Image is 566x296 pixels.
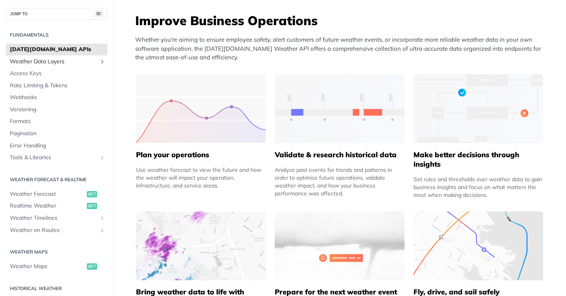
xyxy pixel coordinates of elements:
span: Versioning [10,106,105,114]
img: 13d7ca0-group-496-2.svg [275,74,404,143]
h2: Weather Maps [6,248,107,256]
img: 4463876-group-4982x.svg [136,211,266,280]
span: Access Keys [10,70,105,77]
span: Realtime Weather [10,202,85,210]
span: Weather Timelines [10,214,97,222]
div: Set rules and thresholds over weather data to gain business insights and focus on what matters th... [413,175,543,199]
span: Weather Forecast [10,190,85,198]
a: Formats [6,116,107,127]
span: Tools & Libraries [10,154,97,162]
a: Versioning [6,104,107,116]
a: Rate Limiting & Tokens [6,80,107,92]
span: Error Handling [10,142,105,150]
h2: Weather Forecast & realtime [6,176,107,183]
a: Realtime Weatherget [6,200,107,212]
button: JUMP TO⌘/ [6,8,107,20]
span: Formats [10,118,105,125]
span: Webhooks [10,94,105,101]
a: Weather on RoutesShow subpages for Weather on Routes [6,224,107,236]
img: 2c0a313-group-496-12x.svg [275,211,404,280]
h5: Plan your operations [136,150,266,160]
a: Error Handling [6,140,107,152]
button: Show subpages for Weather Timelines [99,215,105,221]
span: get [87,203,97,209]
span: Weather Maps [10,263,85,270]
p: Whether you’re aiming to ensure employee safety, alert customers of future weather events, or inc... [135,35,548,62]
a: Tools & LibrariesShow subpages for Tools & Libraries [6,152,107,164]
a: Pagination [6,128,107,140]
a: [DATE][DOMAIN_NAME] APIs [6,44,107,55]
span: get [87,191,97,197]
button: Show subpages for Weather on Routes [99,227,105,233]
a: Webhooks [6,92,107,103]
a: Weather Data LayersShow subpages for Weather Data Layers [6,56,107,68]
span: Rate Limiting & Tokens [10,82,105,90]
span: Weather on Routes [10,226,97,234]
a: Access Keys [6,68,107,79]
img: 39565e8-group-4962x.svg [136,74,266,143]
div: Analyze past events for trends and patterns in order to optimize future operations, validate weat... [275,166,404,197]
h2: Historical Weather [6,285,107,292]
h5: Validate & research historical data [275,150,404,160]
a: Weather Mapsget [6,261,107,272]
div: Use weather forecast to view the future and how the weather will impact your operation, infrastru... [136,166,266,189]
button: Show subpages for Tools & Libraries [99,154,105,161]
img: 994b3d6-mask-group-32x.svg [413,211,543,280]
a: Weather Forecastget [6,188,107,200]
span: Weather Data Layers [10,58,97,66]
h3: Improve Business Operations [135,12,548,29]
h5: Make better decisions through insights [413,150,543,169]
img: a22d113-group-496-32x.svg [413,74,543,143]
span: [DATE][DOMAIN_NAME] APIs [10,46,105,53]
button: Show subpages for Weather Data Layers [99,59,105,65]
a: Weather TimelinesShow subpages for Weather Timelines [6,212,107,224]
h2: Fundamentals [6,31,107,39]
span: get [87,263,97,270]
span: ⌘/ [94,11,103,17]
span: Pagination [10,130,105,138]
